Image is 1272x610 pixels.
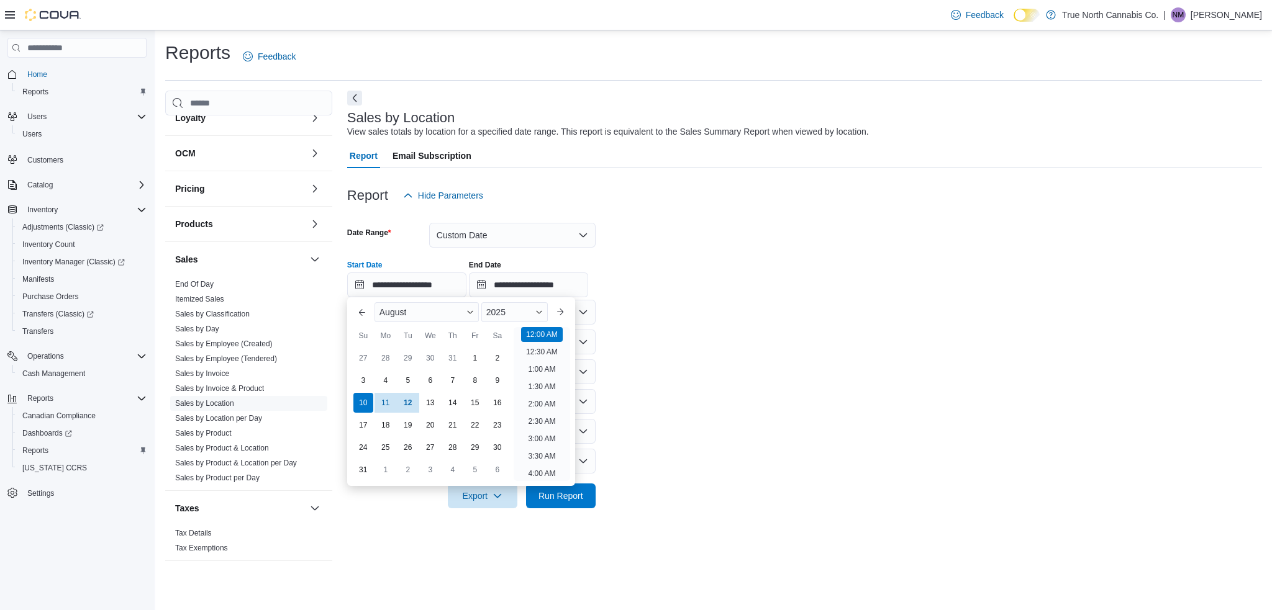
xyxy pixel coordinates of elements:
[175,398,234,408] span: Sales by Location
[347,260,383,270] label: Start Date
[17,289,84,304] a: Purchase Orders
[17,84,147,99] span: Reports
[376,460,396,480] div: day-1
[420,437,440,457] div: day-27
[22,222,104,232] span: Adjustments (Classic)
[175,384,264,393] a: Sales by Invoice & Product
[347,188,388,203] h3: Report
[22,66,147,82] span: Home
[398,326,418,346] div: Tu
[488,460,507,480] div: day-6
[175,310,250,318] a: Sales by Classification
[12,442,152,459] button: Reports
[523,431,560,446] li: 3:00 AM
[443,370,463,390] div: day-7
[347,272,466,297] input: Press the down key to enter a popover containing a calendar. Press the escape key to close the po...
[12,125,152,143] button: Users
[27,180,53,190] span: Catalog
[17,254,130,269] a: Inventory Manager (Classic)
[379,307,407,317] span: August
[17,366,90,381] a: Cash Management
[22,240,75,249] span: Inventory Count
[12,218,152,236] a: Adjustments (Classic)
[12,271,152,288] button: Manifests
[376,437,396,457] div: day-25
[17,220,147,235] span: Adjustments (Classic)
[27,205,58,215] span: Inventory
[398,460,418,480] div: day-2
[175,295,224,303] a: Itemized Sales
[523,466,560,481] li: 4:00 AM
[175,147,305,159] button: OCM
[455,483,510,508] span: Export
[514,327,570,481] ul: Time
[22,109,147,124] span: Users
[2,108,152,125] button: Users
[347,110,455,125] h3: Sales by Location
[578,307,588,317] button: Open list of options
[443,348,463,368] div: day-31
[2,348,152,365] button: Operations
[1171,7,1186,22] div: Natasha Mahon
[353,415,373,435] div: day-17
[2,201,152,218] button: Inventory
[12,305,152,323] a: Transfers (Classic)
[22,274,54,284] span: Manifests
[469,260,501,270] label: End Date
[2,150,152,168] button: Customers
[165,277,332,490] div: Sales
[175,369,229,378] a: Sales by Invoice
[175,253,198,266] h3: Sales
[17,127,47,141] a: Users
[22,369,85,379] span: Cash Management
[17,426,147,441] span: Dashboards
[347,125,869,138] div: View sales totals by location for a specified date range. This report is equivalent to the Sales ...
[307,217,322,231] button: Products
[353,370,373,390] div: day-3
[22,485,147,501] span: Settings
[165,40,230,65] h1: Reports
[17,237,80,252] a: Inventory Count
[175,218,213,230] h3: Products
[12,236,152,253] button: Inventory Count
[420,415,440,435] div: day-20
[376,415,396,435] div: day-18
[353,437,373,457] div: day-24
[1062,7,1158,22] p: True North Cannabis Co.
[523,397,560,411] li: 2:00 AM
[12,83,152,101] button: Reports
[17,307,147,321] span: Transfers (Classic)
[22,428,72,438] span: Dashboards
[175,147,196,159] h3: OCM
[488,393,507,413] div: day-16
[17,408,147,423] span: Canadian Compliance
[22,109,52,124] button: Users
[2,484,152,502] button: Settings
[538,490,583,502] span: Run Report
[443,326,463,346] div: Th
[17,237,147,252] span: Inventory Count
[486,307,506,317] span: 2025
[420,393,440,413] div: day-13
[393,143,471,168] span: Email Subscription
[22,177,147,192] span: Catalog
[175,294,224,304] span: Itemized Sales
[17,443,53,458] a: Reports
[966,9,1004,21] span: Feedback
[22,411,96,421] span: Canadian Compliance
[258,50,296,63] span: Feedback
[17,460,147,475] span: Washington CCRS
[27,351,64,361] span: Operations
[17,272,59,287] a: Manifests
[175,428,232,438] span: Sales by Product
[12,323,152,340] button: Transfers
[175,502,199,514] h3: Taxes
[175,543,228,553] span: Tax Exemptions
[550,302,570,322] button: Next month
[352,347,509,481] div: August, 2025
[22,67,52,82] a: Home
[27,70,47,79] span: Home
[22,349,69,364] button: Operations
[22,87,48,97] span: Reports
[175,279,214,289] span: End Of Day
